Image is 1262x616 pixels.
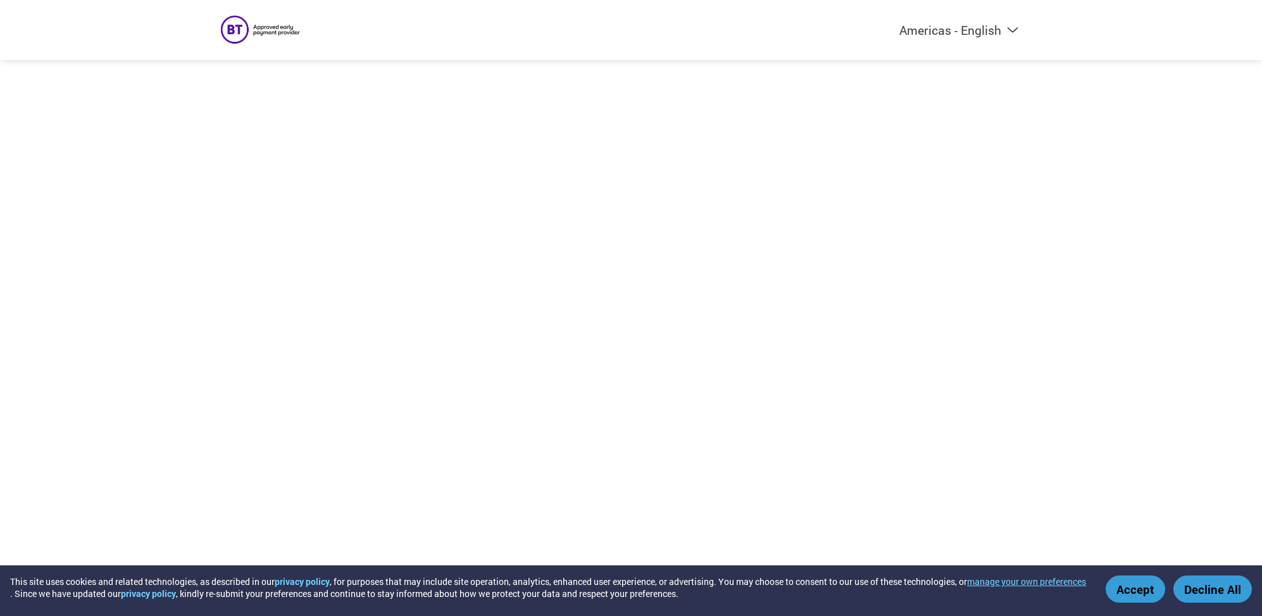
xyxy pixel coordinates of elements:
[275,575,330,588] a: privacy policy
[1173,575,1252,603] button: Decline All
[967,575,1086,588] button: manage your own preferences
[121,588,176,600] a: privacy policy
[1106,575,1165,603] button: Accept
[10,575,1087,600] div: This site uses cookies and related technologies, as described in our , for purposes that may incl...
[220,13,305,47] img: BT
